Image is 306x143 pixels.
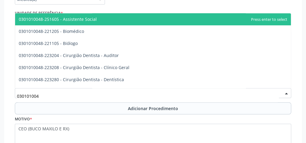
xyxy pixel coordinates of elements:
label: Unidade de referência [15,9,63,18]
input: Buscar por procedimento [17,90,279,102]
label: Motivo [15,114,32,124]
span: 0301010048-251605 - Assistente Social [19,16,97,22]
span: 0301010048-221105 - Biólogo [19,40,78,46]
span: 0301010048-223208 - Cirurgião Dentista - Clínico Geral [19,65,129,70]
span: 0301010048-223280 - Cirurgião Dentista - Dentística [19,77,124,82]
span: 0301010048-223204 - Cirurgião Dentista - Auditor [19,52,119,58]
span: 0301010048-221205 - Biomédico [19,28,84,34]
button: Adicionar Procedimento [15,102,291,114]
span: Adicionar Procedimento [128,105,178,112]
